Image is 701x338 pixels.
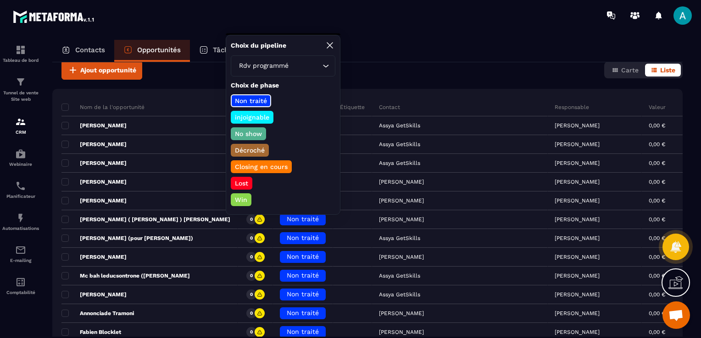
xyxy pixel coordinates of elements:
[649,197,665,204] p: 0,00 €
[2,38,39,70] a: formationformationTableau de bord
[250,273,253,279] p: 0
[2,109,39,142] a: formationformationCRM
[2,162,39,167] p: Webinaire
[231,41,286,50] p: Choix du pipeline
[555,310,600,316] p: [PERSON_NAME]
[645,64,681,76] button: Liste
[555,329,600,335] p: [PERSON_NAME]
[2,290,39,295] p: Comptabilité
[555,235,600,241] p: [PERSON_NAME]
[649,179,665,185] p: 0,00 €
[555,273,600,279] p: [PERSON_NAME]
[606,64,644,76] button: Carte
[61,253,127,261] p: [PERSON_NAME]
[555,141,600,147] p: [PERSON_NAME]
[234,195,249,204] p: Win
[555,216,600,223] p: [PERSON_NAME]
[75,46,105,54] p: Contacts
[231,55,335,76] div: Search for option
[231,81,335,90] p: Choix de phase
[61,216,230,223] p: [PERSON_NAME] ( [PERSON_NAME] ) [PERSON_NAME]
[662,301,690,329] div: Ouvrir le chat
[287,272,319,279] span: Non traité
[13,8,95,25] img: logo
[61,159,127,167] p: [PERSON_NAME]
[2,174,39,206] a: schedulerschedulerPlanificateur
[234,96,268,105] p: Non traité
[621,66,639,74] span: Carte
[290,61,320,71] input: Search for option
[250,254,253,260] p: 0
[649,104,666,111] p: Valeur
[649,141,665,147] p: 0,00 €
[61,234,193,242] p: [PERSON_NAME] (pour [PERSON_NAME])
[649,235,665,241] p: 0,00 €
[234,129,263,138] p: No show
[15,76,26,87] img: formation
[234,146,266,155] p: Décroché
[213,46,236,54] p: Tâches
[660,66,675,74] span: Liste
[555,291,600,298] p: [PERSON_NAME]
[250,291,253,298] p: 0
[2,70,39,109] a: formationformationTunnel de vente Site web
[15,213,26,224] img: automations
[61,197,127,204] p: [PERSON_NAME]
[379,104,400,111] p: Contact
[61,178,127,185] p: [PERSON_NAME]
[237,61,290,71] span: Rdv programmé
[2,258,39,263] p: E-mailing
[15,148,26,159] img: automations
[52,40,114,62] a: Contacts
[555,160,600,166] p: [PERSON_NAME]
[114,40,190,62] a: Opportunités
[250,216,253,223] p: 0
[234,162,289,171] p: Closing en cours
[61,141,127,148] p: [PERSON_NAME]
[555,122,600,129] p: [PERSON_NAME]
[15,44,26,55] img: formation
[80,65,136,75] span: Ajout opportunité
[250,310,253,316] p: 0
[15,180,26,191] img: scheduler
[250,235,253,241] p: 0
[2,226,39,231] p: Automatisations
[137,46,181,54] p: Opportunités
[61,104,145,111] p: Nom de la l'opportunité
[15,277,26,288] img: accountant
[649,160,665,166] p: 0,00 €
[61,291,127,298] p: [PERSON_NAME]
[287,253,319,260] span: Non traité
[2,270,39,302] a: accountantaccountantComptabilité
[649,273,665,279] p: 0,00 €
[649,254,665,260] p: 0,00 €
[61,122,127,129] p: [PERSON_NAME]
[649,122,665,129] p: 0,00 €
[234,113,271,122] p: injoignable
[61,310,134,317] p: Annonciade Tramoni
[287,234,319,241] span: Non traité
[649,329,665,335] p: 0,00 €
[61,272,190,279] p: Mc bah leducsontrone ([PERSON_NAME]
[649,310,665,316] p: 0,00 €
[2,194,39,199] p: Planificateur
[287,215,319,223] span: Non traité
[649,291,665,298] p: 0,00 €
[61,60,142,80] button: Ajout opportunité
[2,142,39,174] a: automationsautomationsWebinaire
[287,309,319,316] span: Non traité
[2,238,39,270] a: emailemailE-mailing
[2,90,39,103] p: Tunnel de vente Site web
[649,216,665,223] p: 0,00 €
[340,104,365,111] p: Étiquette
[2,58,39,63] p: Tableau de bord
[15,245,26,256] img: email
[190,40,245,62] a: Tâches
[61,328,121,336] p: Fabien Blocklet
[2,206,39,238] a: automationsautomationsAutomatisations
[555,179,600,185] p: [PERSON_NAME]
[234,179,250,188] p: Lost
[2,130,39,135] p: CRM
[287,328,319,335] span: Non traité
[555,104,589,111] p: Responsable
